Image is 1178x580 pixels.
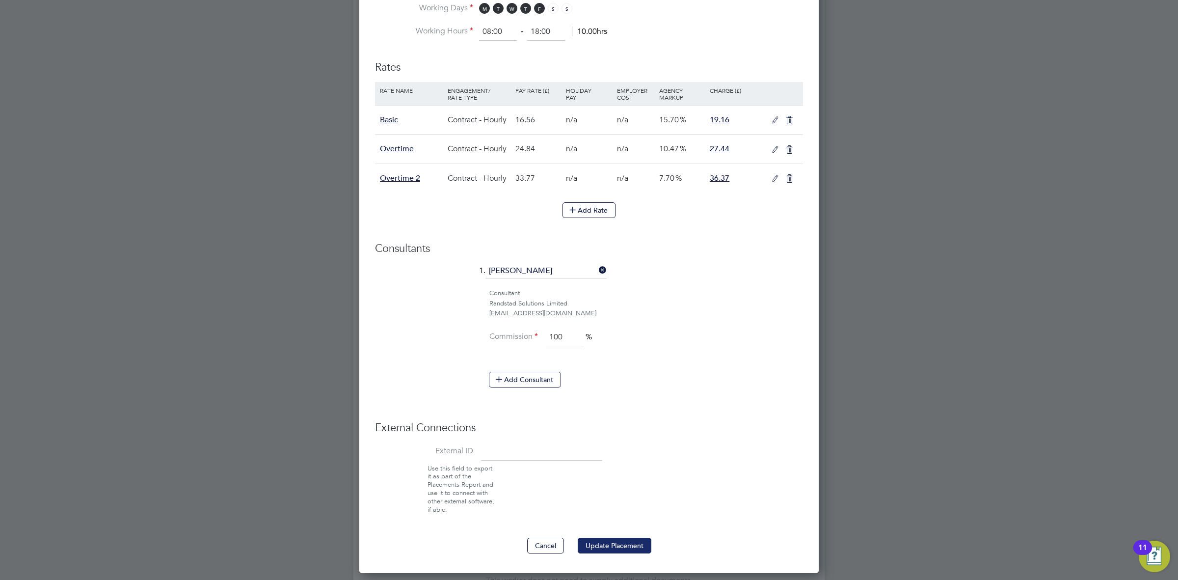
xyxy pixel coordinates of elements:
[489,308,803,319] div: [EMAIL_ADDRESS][DOMAIN_NAME]
[375,51,803,75] h3: Rates
[428,464,494,514] span: Use this field to export it as part of the Placements Report and use it to connect with other ext...
[617,115,628,125] span: n/a
[445,135,513,163] div: Contract - Hourly
[380,144,414,154] span: Overtime
[513,82,563,99] div: Pay Rate (£)
[1139,541,1170,572] button: Open Resource Center, 11 new notifications
[445,106,513,134] div: Contract - Hourly
[479,23,517,41] input: 08:00
[489,331,538,342] label: Commission
[566,115,577,125] span: n/a
[617,144,628,154] span: n/a
[710,144,729,154] span: 27.44
[657,82,707,106] div: Agency Markup
[493,3,504,14] span: T
[586,332,592,342] span: %
[485,264,607,278] input: Search for...
[710,173,729,183] span: 36.37
[489,288,803,299] div: Consultant
[375,26,473,36] label: Working Hours
[659,144,679,154] span: 10.47
[617,173,628,183] span: n/a
[710,115,729,125] span: 19.16
[513,135,563,163] div: 24.84
[519,27,525,36] span: ‐
[375,3,473,13] label: Working Days
[375,242,803,256] h3: Consultants
[659,173,674,183] span: 7.70
[479,3,490,14] span: M
[513,106,563,134] div: 16.56
[489,299,803,309] div: Randstad Solutions Limited
[380,173,420,183] span: Overtime 2
[707,82,767,99] div: Charge (£)
[566,173,577,183] span: n/a
[572,27,607,36] span: 10.00hrs
[527,23,565,41] input: 17:00
[513,164,563,193] div: 33.77
[489,372,561,387] button: Add Consultant
[380,115,398,125] span: Basic
[377,82,445,99] div: Rate Name
[507,3,517,14] span: W
[562,202,616,218] button: Add Rate
[375,421,803,435] h3: External Connections
[534,3,545,14] span: F
[659,115,679,125] span: 15.70
[445,164,513,193] div: Contract - Hourly
[562,3,572,14] span: S
[375,446,473,456] label: External ID
[520,3,531,14] span: T
[375,264,803,288] li: 1.
[548,3,559,14] span: S
[445,82,513,106] div: Engagement/ Rate Type
[1138,548,1147,560] div: 11
[615,82,657,106] div: Employer Cost
[563,82,614,106] div: Holiday Pay
[566,144,577,154] span: n/a
[578,538,651,553] button: Update Placement
[527,538,564,553] button: Cancel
